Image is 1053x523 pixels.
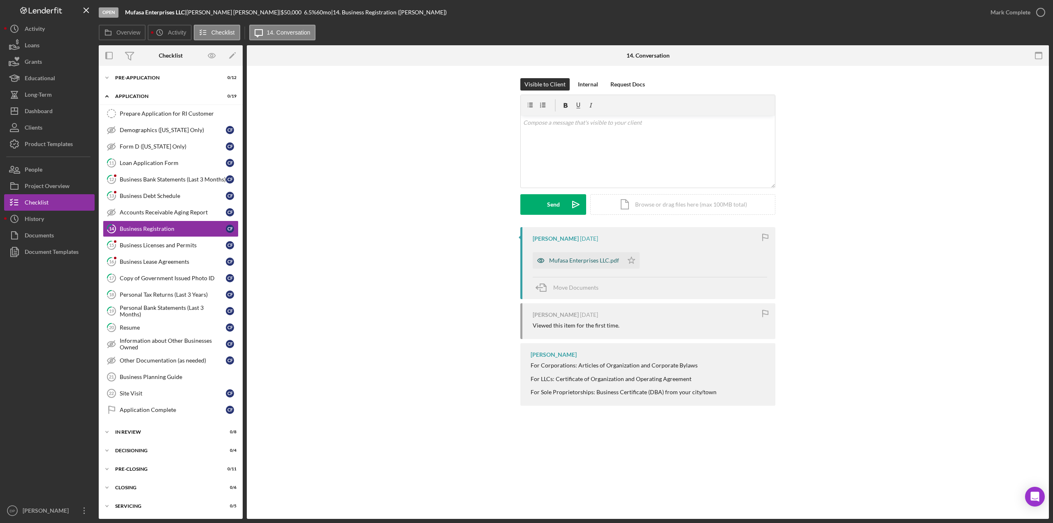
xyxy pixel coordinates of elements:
div: Project Overview [25,178,70,196]
div: Other Documentation (as needed) [120,357,226,364]
div: C F [226,406,234,414]
a: 18Personal Tax Returns (Last 3 Years)CF [103,286,239,303]
div: Activity [25,21,45,39]
tspan: 16 [109,259,114,264]
div: C F [226,291,234,299]
div: C F [226,258,234,266]
button: Mark Complete [982,4,1049,21]
div: Information about Other Businesses Owned [120,337,226,351]
a: 22Site VisitCF [103,385,239,402]
div: Checklist [25,194,49,213]
div: C F [226,356,234,365]
button: Grants [4,53,95,70]
button: Internal [574,78,602,91]
a: Prepare Application for RI Customer [103,105,239,122]
div: 0 / 12 [222,75,237,80]
button: Document Templates [4,244,95,260]
div: Business Licenses and Permits [120,242,226,249]
div: C F [226,274,234,282]
div: Grants [25,53,42,72]
a: Other Documentation (as needed)CF [103,352,239,369]
div: C F [226,159,234,167]
div: In Review [115,430,216,435]
div: Personal Bank Statements (Last 3 Months) [120,305,226,318]
button: Move Documents [533,277,607,298]
label: Activity [168,29,186,36]
div: Mufasa Enterprises LLC.pdf [549,257,619,264]
div: Resume [120,324,226,331]
div: Loan Application Form [120,160,226,166]
div: Long-Term [25,86,52,105]
div: 14. Conversation [626,52,670,59]
button: Long-Term [4,86,95,103]
div: Site Visit [120,390,226,397]
a: Loans [4,37,95,53]
div: C F [226,142,234,151]
div: Form D ([US_STATE] Only) [120,143,226,150]
div: C F [226,175,234,184]
div: Application Complete [120,407,226,413]
div: Loans [25,37,39,56]
a: 13Business Debt ScheduleCF [103,188,239,204]
button: Documents [4,227,95,244]
a: Form D ([US_STATE] Only)CF [103,138,239,155]
div: Pre-Application [115,75,216,80]
div: Open [99,7,118,18]
div: Personal Tax Returns (Last 3 Years) [120,291,226,298]
div: Documents [25,227,54,246]
div: C F [226,307,234,315]
button: Request Docs [606,78,649,91]
div: | [125,9,186,16]
a: 21Business Planning Guide [103,369,239,385]
div: [PERSON_NAME] [533,235,579,242]
div: Demographics ([US_STATE] Only) [120,127,226,133]
div: Business Registration [120,225,226,232]
button: Activity [148,25,191,40]
a: Clients [4,119,95,136]
div: C F [226,323,234,332]
button: Send [520,194,586,215]
div: 0 / 4 [222,448,237,453]
tspan: 14 [109,226,114,231]
div: Business Lease Agreements [120,258,226,265]
div: Dashboard [25,103,53,121]
div: 0 / 5 [222,504,237,509]
tspan: 15 [109,242,114,248]
a: 17Copy of Government Issued Photo IDCF [103,270,239,286]
div: C F [226,126,234,134]
div: Accounts Receivable Aging Report [120,209,226,216]
div: C F [226,241,234,249]
div: Internal [578,78,598,91]
div: Checklist [159,52,183,59]
a: 14Business RegistrationCF [103,221,239,237]
div: Copy of Government Issued Photo ID [120,275,226,281]
time: 2025-09-16 14:10 [580,235,598,242]
div: For Sole Proprietorships: Business Certificate (DBA) from your city/town [531,389,717,395]
a: Project Overview [4,178,95,194]
b: Mufasa Enterprises LLC [125,9,185,16]
a: Accounts Receivable Aging ReportCF [103,204,239,221]
a: 12Business Bank Statements (Last 3 Months)CF [103,171,239,188]
button: Checklist [4,194,95,211]
button: Product Templates [4,136,95,152]
div: C F [226,192,234,200]
button: Visible to Client [520,78,570,91]
label: 14. Conversation [267,29,311,36]
div: C F [226,225,234,233]
div: People [25,161,42,180]
time: 2025-09-16 14:01 [580,311,598,318]
tspan: 12 [109,177,114,182]
a: 15Business Licenses and PermitsCF [103,237,239,253]
a: Application CompleteCF [103,402,239,418]
div: C F [226,208,234,216]
button: Educational [4,70,95,86]
button: 14. Conversation [249,25,316,40]
div: C F [226,340,234,348]
div: Send [547,194,560,215]
a: History [4,211,95,227]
